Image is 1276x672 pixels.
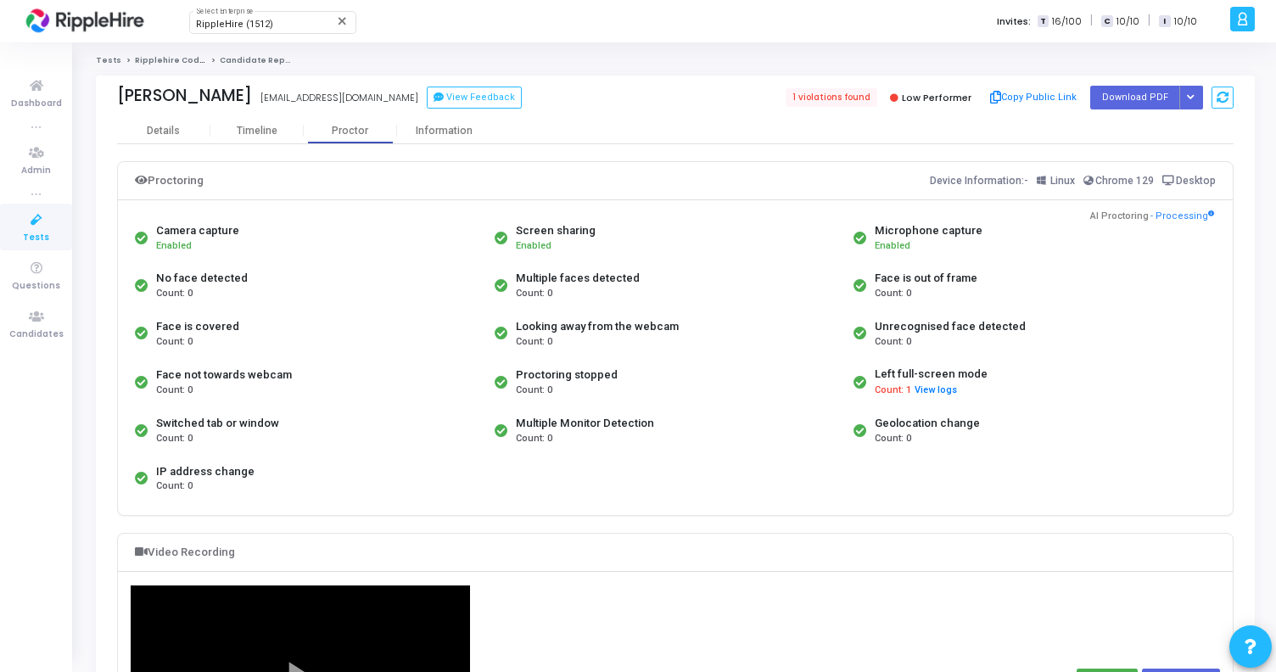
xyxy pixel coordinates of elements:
span: I [1159,15,1170,28]
div: Proctoring stopped [516,367,618,384]
button: Copy Public Link [984,85,1082,110]
div: Screen sharing [516,222,596,239]
div: [PERSON_NAME] [117,86,252,105]
span: Count: 0 [156,287,193,301]
span: Candidates [9,328,64,342]
div: Timeline [237,125,277,137]
div: [EMAIL_ADDRESS][DOMAIN_NAME] [260,91,418,105]
span: Chrome 129 [1095,175,1154,187]
span: Count: 0 [875,335,911,350]
div: Unrecognised face detected [875,318,1026,335]
span: - Processing [1150,210,1214,224]
mat-icon: Clear [336,14,350,28]
span: Low Performer [902,91,971,104]
div: Camera capture [156,222,239,239]
span: Tests [23,231,49,245]
button: View Feedback [427,87,522,109]
nav: breadcrumb [96,55,1255,66]
div: Switched tab or window [156,415,279,432]
div: IP address change [156,463,255,480]
div: Looking away from the webcam [516,318,679,335]
span: Questions [12,279,60,294]
span: Enabled [516,240,551,251]
div: Face is covered [156,318,239,335]
img: logo [21,4,148,38]
span: C [1101,15,1112,28]
span: Enabled [156,240,192,251]
span: T [1038,15,1049,28]
span: Count: 0 [875,287,911,301]
div: Details [147,125,180,137]
span: Count: 0 [516,287,552,301]
span: Count: 0 [875,432,911,446]
div: Information [397,125,490,137]
button: View logs [914,383,958,399]
span: Admin [21,164,51,178]
span: Count: 0 [156,335,193,350]
span: Count: 1 [875,384,911,398]
span: Count: 0 [516,335,552,350]
span: Desktop [1176,175,1216,187]
div: Proctor [304,125,397,137]
div: Face is out of frame [875,270,977,287]
span: Count: 0 [516,384,552,398]
span: 10/10 [1174,14,1197,29]
div: Left full-screen mode [875,366,988,383]
span: Candidate Report [220,55,298,65]
div: Proctoring [135,171,204,191]
div: Video Recording [135,542,235,563]
div: Geolocation change [875,415,980,432]
button: Download PDF [1090,86,1180,109]
a: Ripplehire Coding Assessment [135,55,268,65]
span: Count: 0 [156,479,193,494]
div: Multiple faces detected [516,270,640,287]
span: Enabled [875,240,910,251]
div: Multiple Monitor Detection [516,415,654,432]
span: Linux [1050,175,1075,187]
span: 1 violations found [786,88,877,107]
span: | [1148,12,1150,30]
span: RippleHire (1512) [196,19,273,30]
div: Face not towards webcam [156,367,292,384]
span: Count: 0 [516,432,552,446]
span: AI Proctoring [1090,210,1149,224]
a: Tests [96,55,121,65]
span: Count: 0 [156,432,193,446]
span: Count: 0 [156,384,193,398]
label: Invites: [997,14,1031,29]
span: Dashboard [11,97,62,111]
div: Button group with nested dropdown [1179,86,1203,109]
div: No face detected [156,270,248,287]
div: Device Information:- [930,171,1217,191]
span: 16/100 [1052,14,1082,29]
div: Microphone capture [875,222,982,239]
span: | [1090,12,1093,30]
span: 10/10 [1116,14,1139,29]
